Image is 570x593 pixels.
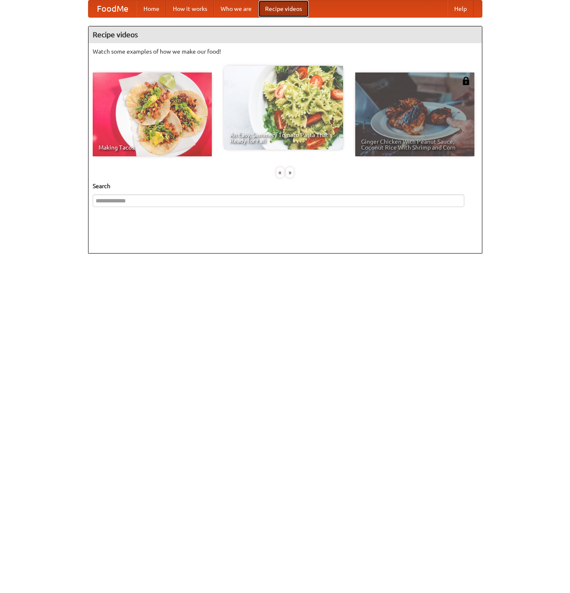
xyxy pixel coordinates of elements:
span: An Easy, Summery Tomato Pasta That's Ready for Fall [230,132,337,144]
h4: Recipe videos [88,26,482,43]
div: » [286,167,294,178]
a: FoodMe [88,0,137,17]
h5: Search [93,182,478,190]
a: An Easy, Summery Tomato Pasta That's Ready for Fall [224,66,343,150]
a: How it works [166,0,214,17]
div: « [276,167,284,178]
a: Making Tacos [93,73,212,156]
a: Help [448,0,474,17]
p: Watch some examples of how we make our food! [93,47,478,56]
span: Making Tacos [99,145,206,150]
a: Recipe videos [258,0,309,17]
a: Who we are [214,0,258,17]
a: Home [137,0,166,17]
img: 483408.png [462,77,470,85]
